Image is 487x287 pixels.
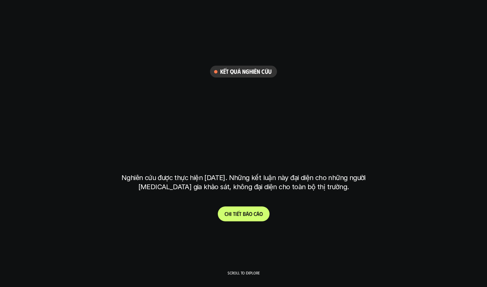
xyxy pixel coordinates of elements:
span: C [225,211,227,217]
h6: Kết quả nghiên cứu [220,68,272,75]
span: ế [237,211,239,217]
span: i [230,211,232,217]
span: c [254,211,256,217]
p: Nghiên cứu được thực hiện [DATE]. Những kết luận này đại diện cho những người [MEDICAL_DATA] gia ... [117,173,370,192]
h1: phạm vi công việc của [120,85,367,113]
span: b [243,211,246,217]
span: o [249,211,252,217]
span: h [227,211,230,217]
span: i [235,211,237,217]
span: á [256,211,259,217]
span: t [233,211,235,217]
a: Chitiếtbáocáo [218,206,270,221]
h1: tại [GEOGRAPHIC_DATA] [123,138,364,167]
span: o [259,211,263,217]
p: Scroll to explore [228,270,260,275]
span: t [239,211,241,217]
span: á [246,211,249,217]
